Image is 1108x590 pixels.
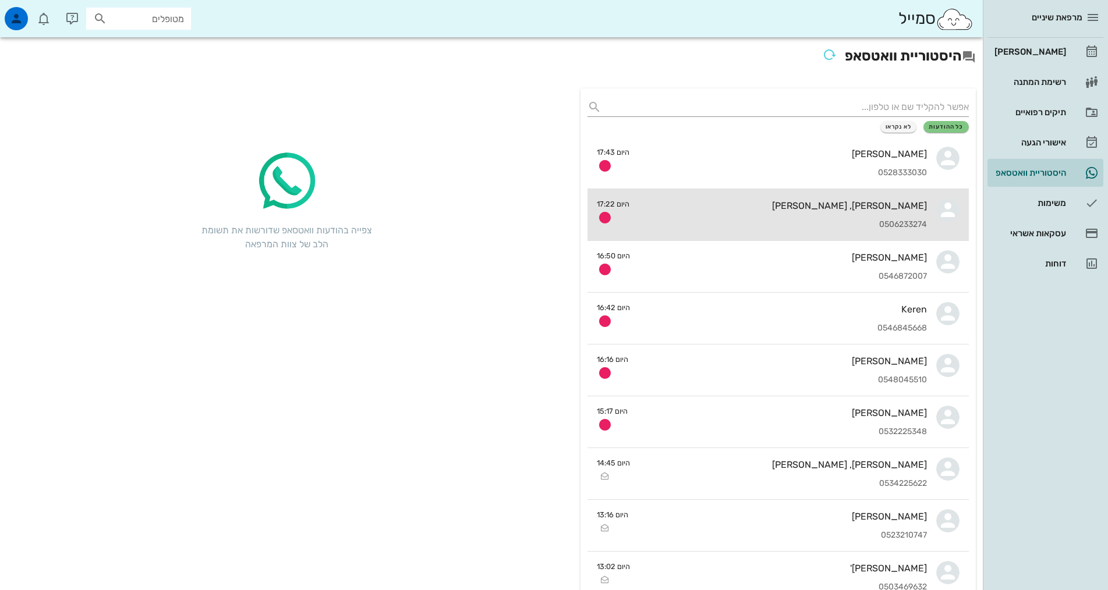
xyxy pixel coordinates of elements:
div: דוחות [992,259,1066,268]
a: תיקים רפואיים [987,98,1103,126]
div: [PERSON_NAME], [PERSON_NAME] [639,459,927,470]
div: [PERSON_NAME] [639,252,927,263]
h2: היסטוריית וואטסאפ [7,44,976,70]
div: 0506233274 [639,220,927,230]
span: תג [34,9,41,16]
span: לא נקראו [886,123,912,130]
div: 0528333030 [639,168,927,178]
a: תגהיסטוריית וואטסאפ [987,159,1103,187]
small: היום 17:22 [597,198,629,209]
a: עסקאות אשראי [987,219,1103,247]
div: 0546845668 [639,324,927,333]
small: היום 13:16 [597,509,628,520]
a: משימות [987,189,1103,217]
div: עסקאות אשראי [992,229,1066,238]
div: תיקים רפואיים [992,108,1066,117]
div: [PERSON_NAME]' [639,563,927,574]
a: [PERSON_NAME] [987,38,1103,66]
div: אישורי הגעה [992,138,1066,147]
div: משימות [992,198,1066,208]
span: כל ההודעות [929,123,964,130]
img: SmileCloud logo [936,8,974,31]
img: whatsapp-icon.2ee8d5f3.png [252,147,321,216]
div: 0523210747 [638,531,927,541]
div: רשימת המתנה [992,77,1066,87]
small: היום 17:43 [597,147,629,158]
div: צפייה בהודעות וואטסאפ שדורשות את תשומת הלב של צוות המרפאה [199,223,374,251]
input: אפשר להקליד שם או טלפון... [606,98,969,116]
div: [PERSON_NAME] [639,148,927,159]
div: 0532225348 [637,427,927,437]
div: היסטוריית וואטסאפ [992,168,1066,177]
a: רשימת המתנה [987,68,1103,96]
small: היום 16:42 [597,302,630,313]
div: 0548045510 [638,375,927,385]
a: דוחות [987,250,1103,278]
div: [PERSON_NAME] [638,356,927,367]
div: סמייל [898,6,974,31]
small: היום 16:50 [597,250,630,261]
div: [PERSON_NAME], [PERSON_NAME] [639,200,927,211]
div: 0534225622 [639,479,927,489]
button: כל ההודעות [923,121,969,133]
small: היום 15:17 [597,406,628,417]
span: מרפאת שיניים [1032,12,1082,23]
div: Keren [639,304,927,315]
div: 0546872007 [639,272,927,282]
div: [PERSON_NAME] [638,511,927,522]
small: היום 14:45 [597,457,630,468]
small: היום 16:16 [597,354,628,365]
div: [PERSON_NAME] [637,407,927,418]
button: לא נקראו [880,121,917,133]
div: [PERSON_NAME] [992,47,1066,56]
small: היום 13:02 [597,561,630,572]
a: אישורי הגעה [987,129,1103,157]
